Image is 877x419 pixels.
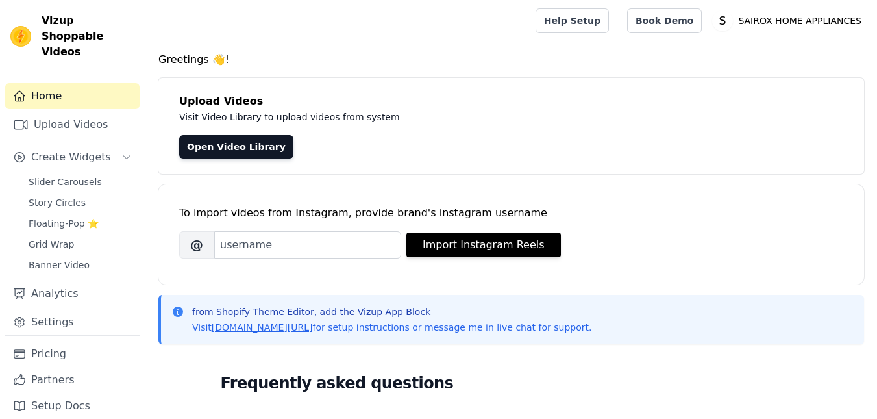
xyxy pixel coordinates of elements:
[179,109,761,125] p: Visit Video Library to upload videos from system
[5,281,140,307] a: Analytics
[5,83,140,109] a: Home
[5,341,140,367] a: Pricing
[712,9,867,32] button: S SAIROX HOME APPLIANCES
[10,26,31,47] img: Vizup
[719,14,726,27] text: S
[214,231,401,259] input: username
[192,305,591,318] p: from Shopify Theme Editor, add the Vizup App Block
[221,370,802,396] h2: Frequently asked questions
[179,231,214,259] span: @
[21,194,140,212] a: Story Circles
[21,173,140,191] a: Slider Carousels
[21,235,140,253] a: Grid Wrap
[212,322,313,333] a: [DOMAIN_NAME][URL]
[627,8,702,33] a: Book Demo
[29,217,99,230] span: Floating-Pop ⭐
[21,214,140,233] a: Floating-Pop ⭐
[29,196,86,209] span: Story Circles
[29,259,90,272] span: Banner Video
[192,321,591,334] p: Visit for setup instructions or message me in live chat for support.
[5,393,140,419] a: Setup Docs
[733,9,867,32] p: SAIROX HOME APPLIANCES
[158,52,864,68] h4: Greetings 👋!
[5,309,140,335] a: Settings
[21,256,140,274] a: Banner Video
[179,94,843,109] h4: Upload Videos
[5,112,140,138] a: Upload Videos
[29,175,102,188] span: Slider Carousels
[29,238,74,251] span: Grid Wrap
[42,13,134,60] span: Vizup Shoppable Videos
[31,149,111,165] span: Create Widgets
[179,205,843,221] div: To import videos from Instagram, provide brand's instagram username
[5,144,140,170] button: Create Widgets
[5,367,140,393] a: Partners
[179,135,293,159] a: Open Video Library
[406,233,561,257] button: Import Instagram Reels
[536,8,609,33] a: Help Setup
